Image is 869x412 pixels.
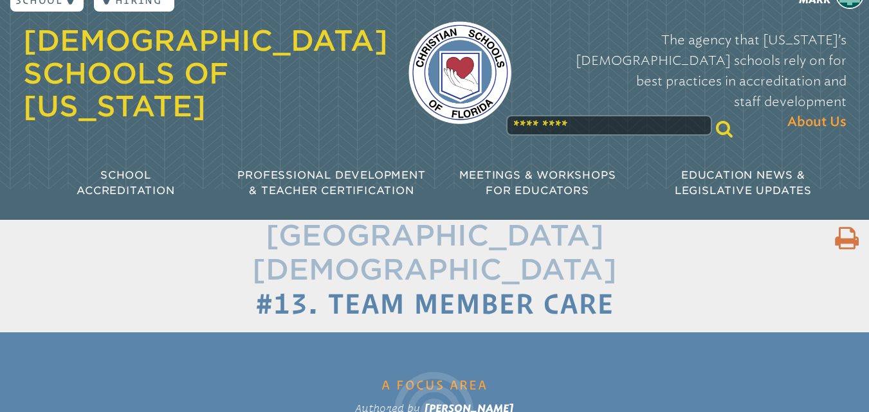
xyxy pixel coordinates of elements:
[408,21,511,124] img: csf-logo-web-colors.png
[237,169,425,197] span: Professional Development & Teacher Certification
[532,30,846,132] p: The agency that [US_STATE]’s [DEMOGRAPHIC_DATA] schools rely on for best practices in accreditati...
[459,169,616,197] span: Meetings & Workshops for Educators
[252,219,617,287] span: [GEOGRAPHIC_DATA][DEMOGRAPHIC_DATA]
[255,287,614,319] span: #13. Team Member Care
[23,24,388,123] a: [DEMOGRAPHIC_DATA] Schools of [US_STATE]
[787,112,846,132] span: About Us
[675,169,812,197] span: Education News & Legislative Updates
[77,169,174,197] span: School Accreditation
